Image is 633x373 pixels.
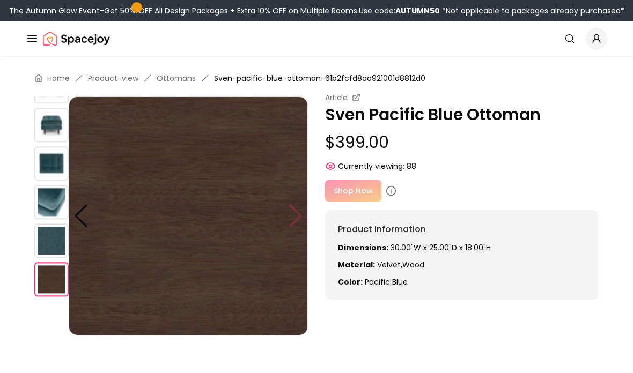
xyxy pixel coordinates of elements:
h6: Product Information [338,223,586,236]
img: https://storage.googleapis.com/spacejoy-main/assets/61b2fcfd8aa921001d8812d0/product_3_2m80jhi5in8k [34,108,69,142]
p: 30.00"W x 25.00"D x 18.00"H [338,242,586,253]
p: $399.00 [325,133,599,152]
a: Ottomans [157,73,196,84]
nav: Global [26,21,607,56]
a: Product-view [88,73,138,84]
small: Article [325,92,348,103]
div: The Autumn Glow Event-Get 50% OFF All Design Packages + Extra 10% OFF on Multiple Rooms. [9,5,624,16]
span: 88 [407,161,416,171]
p: Sven Pacific Blue Ottoman [325,105,599,124]
img: https://storage.googleapis.com/spacejoy-main/assets/61b2fcfd8aa921001d8812d0/product_7_fk68dhj5mif [34,262,69,296]
span: pacific blue [365,277,408,287]
img: https://storage.googleapis.com/spacejoy-main/assets/61b2fcfd8aa921001d8812d0/product_7_fk68dhj5mif [69,96,308,335]
span: Currently viewing: [338,161,404,171]
a: Spacejoy [43,28,110,49]
strong: Material: [338,259,375,270]
img: https://storage.googleapis.com/spacejoy-main/assets/61b2fcfd8aa921001d8812d0/product_4_5h95p67e6pe3 [34,146,69,181]
img: Spacejoy Logo [43,28,110,49]
span: Sven-pacific-blue-ottoman-61b2fcfd8aa921001d8812d0 [214,73,425,84]
img: https://storage.googleapis.com/spacejoy-main/assets/61b2fcfd8aa921001d8812d0/product_6_n9hi3bpmbh7 [34,223,69,258]
img: https://storage.googleapis.com/spacejoy-main/assets/61b2fcfd8aa921001d8812d0/product_2_3l6mlo2fbam6 [34,69,69,103]
b: AUTUMN50 [395,5,440,16]
img: https://storage.googleapis.com/spacejoy-main/assets/61b2fcfd8aa921001d8812d0/product_5_hi210jk7mjo [34,185,69,219]
strong: Dimensions: [338,242,388,253]
span: *Not applicable to packages already purchased* [440,5,624,16]
strong: Color: [338,277,363,287]
span: Velvet,Wood [377,259,424,270]
a: Home [47,73,70,84]
nav: breadcrumb [34,73,599,84]
span: Use code: [359,5,440,16]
